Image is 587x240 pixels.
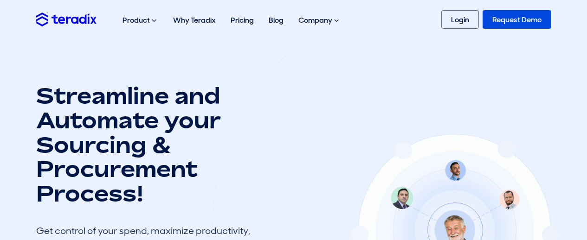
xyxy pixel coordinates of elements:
a: Blog [261,6,291,35]
a: Why Teradix [166,6,223,35]
img: Teradix logo [36,13,97,26]
a: Login [441,10,479,29]
a: Pricing [223,6,261,35]
div: Product [115,6,166,35]
div: Company [291,6,348,35]
a: Request Demo [483,10,551,29]
h1: Streamline and Automate your Sourcing & Procurement Process! [36,83,259,206]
